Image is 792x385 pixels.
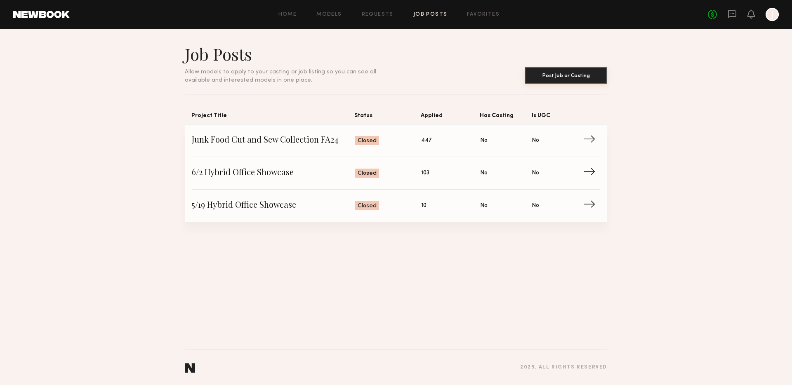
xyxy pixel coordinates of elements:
span: Has Casting [480,111,532,124]
span: 6/2 Hybrid Office Showcase [192,167,355,179]
span: Closed [358,169,377,178]
span: 10 [421,201,427,210]
a: J [766,8,779,21]
span: No [480,169,488,178]
div: 2025 , all rights reserved [520,365,607,370]
span: Applied [421,111,480,124]
span: 447 [421,136,431,145]
a: 5/19 Hybrid Office ShowcaseClosed10NoNo→ [192,190,600,222]
span: Closed [358,202,377,210]
a: Post Job or Casting [525,68,607,84]
span: 5/19 Hybrid Office Showcase [192,200,355,212]
span: Status [354,111,421,124]
span: Allow models to apply to your casting or job listing so you can see all available and interested ... [185,69,376,83]
span: No [532,136,539,145]
span: No [532,201,539,210]
a: Requests [362,12,394,17]
a: Models [316,12,342,17]
span: → [583,167,600,179]
span: Is UGC [532,111,584,124]
span: No [532,169,539,178]
span: No [480,201,488,210]
span: No [480,136,488,145]
span: Project Title [191,111,354,124]
span: → [583,200,600,212]
span: Closed [358,137,377,145]
a: Home [278,12,297,17]
a: 6/2 Hybrid Office ShowcaseClosed103NoNo→ [192,157,600,190]
span: Junk Food Cut and Sew Collection FA24 [192,134,355,147]
button: Post Job or Casting [525,67,607,84]
span: → [583,134,600,147]
a: Job Posts [413,12,448,17]
a: Favorites [467,12,500,17]
h1: Job Posts [185,44,396,64]
a: Junk Food Cut and Sew Collection FA24Closed447NoNo→ [192,124,600,157]
span: 103 [421,169,429,178]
